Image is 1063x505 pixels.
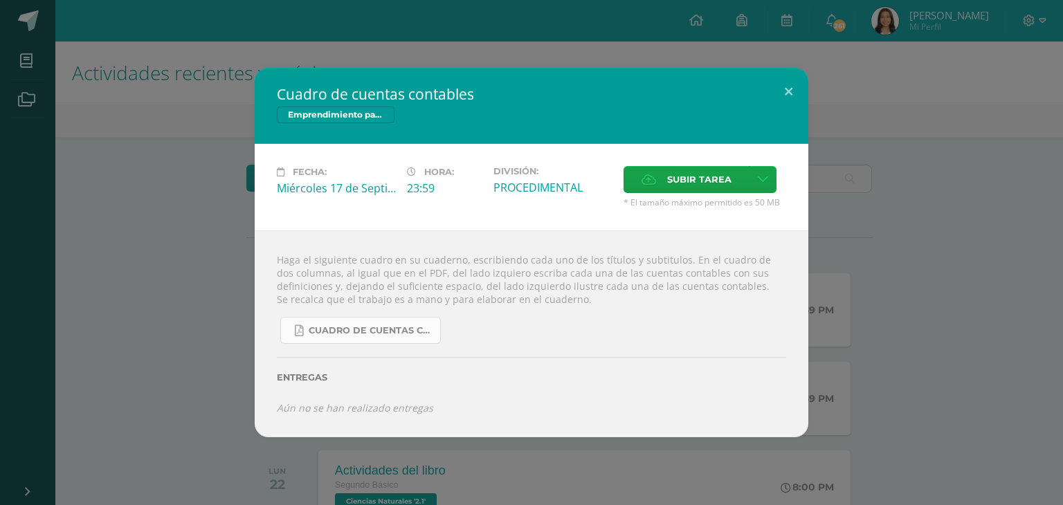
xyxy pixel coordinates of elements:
[769,68,808,115] button: Close (Esc)
[493,166,612,176] label: División:
[255,230,808,437] div: Haga el siguiente cuadro en su cuaderno, escribiendo cada uno de los títulos y subtitulos. En el ...
[424,167,454,177] span: Hora:
[493,180,612,195] div: PROCEDIMENTAL
[277,181,396,196] div: Miércoles 17 de Septiembre
[293,167,327,177] span: Fecha:
[624,196,786,208] span: * El tamaño máximo permitido es 50 MB
[280,317,441,344] a: CUADRO DE CUENTAS CONTABLES.pdf
[309,325,433,336] span: CUADRO DE CUENTAS CONTABLES.pdf
[407,181,482,196] div: 23:59
[277,84,786,104] h2: Cuadro de cuentas contables
[277,372,786,383] label: Entregas
[277,401,433,414] i: Aún no se han realizado entregas
[667,167,732,192] span: Subir tarea
[277,107,394,123] span: Emprendimiento para la Productividad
